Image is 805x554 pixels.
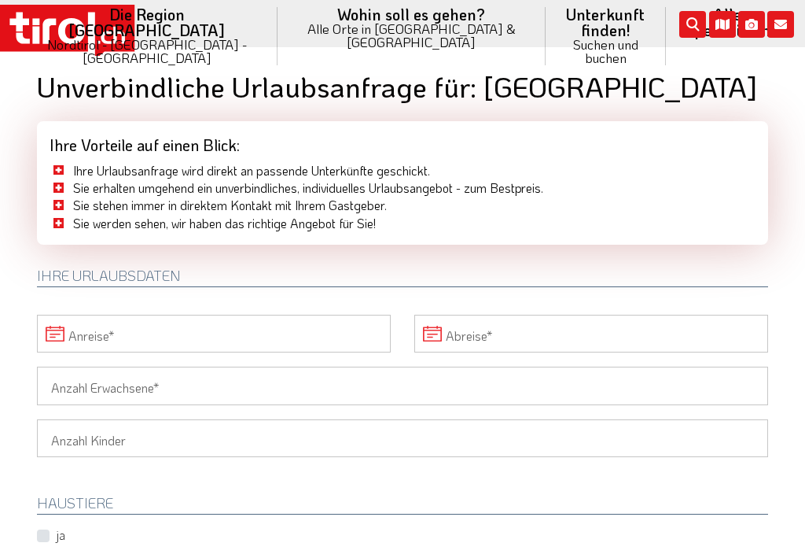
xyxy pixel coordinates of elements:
[296,22,527,49] small: Alle Orte in [GEOGRAPHIC_DATA] & [GEOGRAPHIC_DATA]
[709,11,736,38] i: Karte öffnen
[37,268,768,287] h2: Ihre Urlaubsdaten
[50,179,755,197] li: Sie erhalten umgehend ein unverbindliches, individuelles Urlaubsangebot - zum Bestpreis.
[564,38,647,65] small: Suchen und buchen
[56,526,65,544] label: ja
[767,11,794,38] i: Kontakt
[50,215,755,232] li: Sie werden sehen, wir haben das richtige Angebot für Sie!
[37,71,768,102] h1: Unverbindliche Urlaubsanfrage für: [GEOGRAPHIC_DATA]
[35,38,259,65] small: Nordtirol - [GEOGRAPHIC_DATA] - [GEOGRAPHIC_DATA]
[37,496,768,515] h2: HAUSTIERE
[50,197,755,214] li: Sie stehen immer in direktem Kontakt mit Ihrem Gastgeber.
[50,162,755,179] li: Ihre Urlaubsanfrage wird direkt an passende Unterkünfte geschickt.
[738,11,765,38] i: Fotogalerie
[37,121,768,162] div: Ihre Vorteile auf einen Blick:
